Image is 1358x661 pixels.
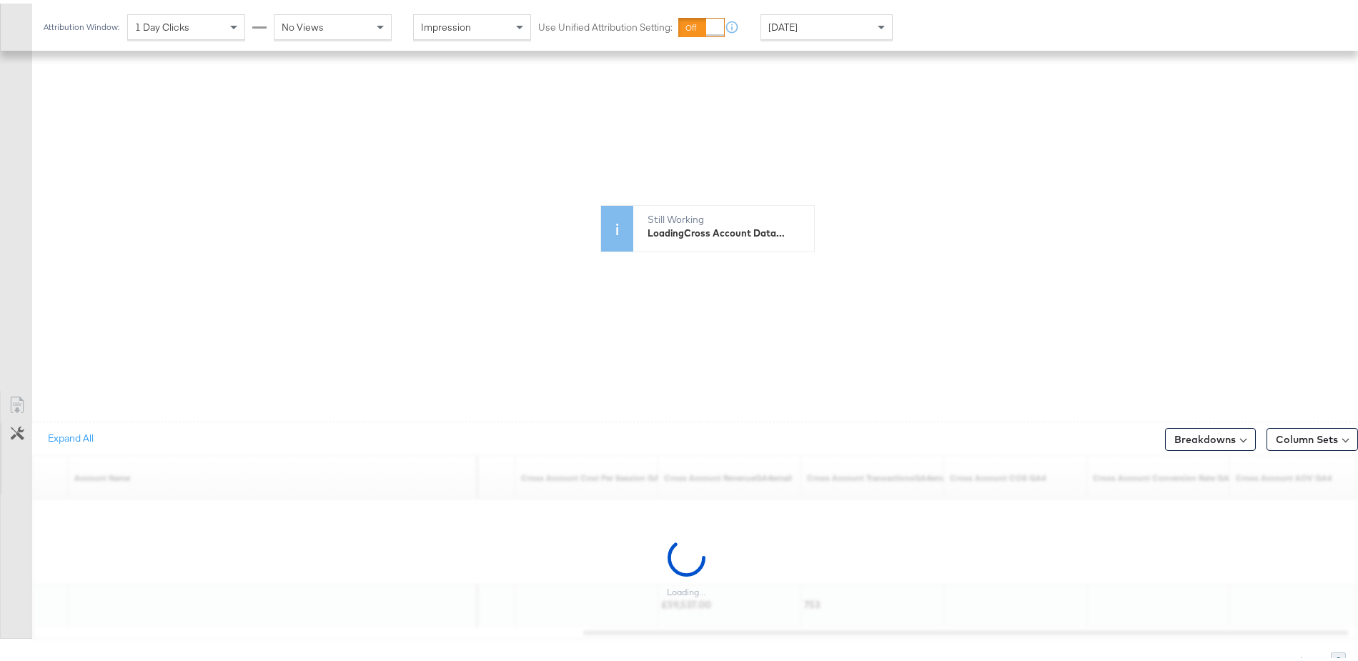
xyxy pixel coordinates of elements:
[282,17,324,30] span: No Views
[1267,424,1358,447] button: Column Sets
[38,422,104,448] button: Expand All
[538,17,673,31] label: Use Unified Attribution Setting:
[421,17,471,30] span: Impression
[768,17,798,30] span: [DATE]
[43,19,120,29] div: Attribution Window:
[667,583,705,595] div: Loading...
[1165,424,1256,447] button: Breakdowns
[135,17,189,30] span: 1 Day Clicks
